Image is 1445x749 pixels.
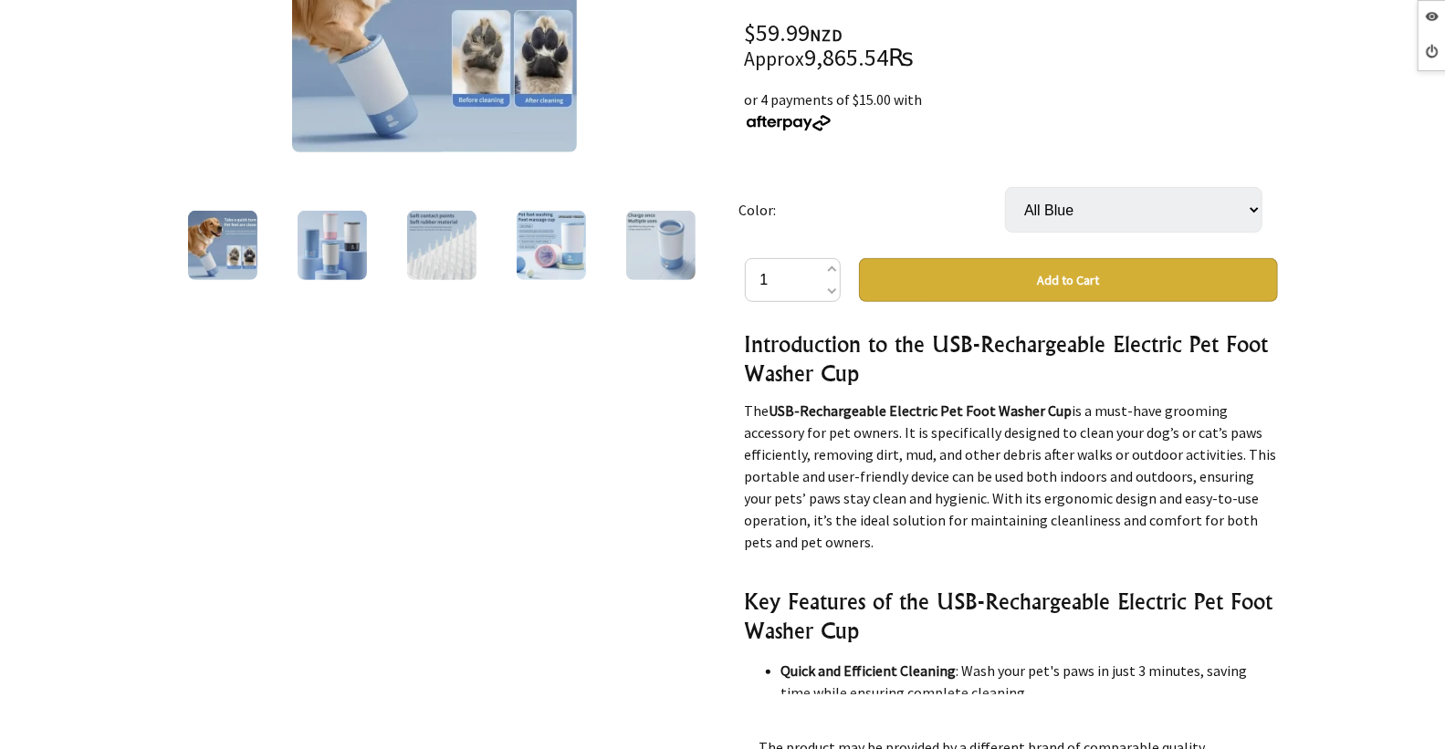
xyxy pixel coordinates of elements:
[781,661,957,680] strong: Quick and Efficient Cleaning
[745,400,1278,553] p: The is a must-have grooming accessory for pet owners. It is specifically designed to clean your d...
[859,258,1278,302] button: Add to Cart
[738,161,1005,258] td: Color:
[517,211,586,280] img: USB-Rechargeable Electric Pet Foot Washer Cup for Dogs & Cats
[811,25,843,46] span: NZD
[745,115,832,131] img: Afterpay
[188,211,257,280] img: USB-Rechargeable Electric Pet Foot Washer Cup for Dogs & Cats
[745,22,1278,70] div: $59.99 9,865.54₨
[745,47,805,71] small: Approx
[781,660,1278,703] li: : Wash your pet's paws in just 3 minutes, saving time while ensuring complete cleaning.
[407,211,476,280] img: USB-Rechargeable Electric Pet Foot Washer Cup for Dogs & Cats
[770,401,1073,420] strong: USB-Rechargeable Electric Pet Foot Washer Cup
[298,211,367,280] img: USB-Rechargeable Electric Pet Foot Washer Cup for Dogs & Cats
[745,329,1278,388] h3: Introduction to the USB-Rechargeable Electric Pet Foot Washer Cup
[745,587,1278,645] h3: Key Features of the USB-Rechargeable Electric Pet Foot Washer Cup
[745,88,1278,132] div: or 4 payments of $15.00 with
[626,211,696,280] img: USB-Rechargeable Electric Pet Foot Washer Cup for Dogs & Cats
